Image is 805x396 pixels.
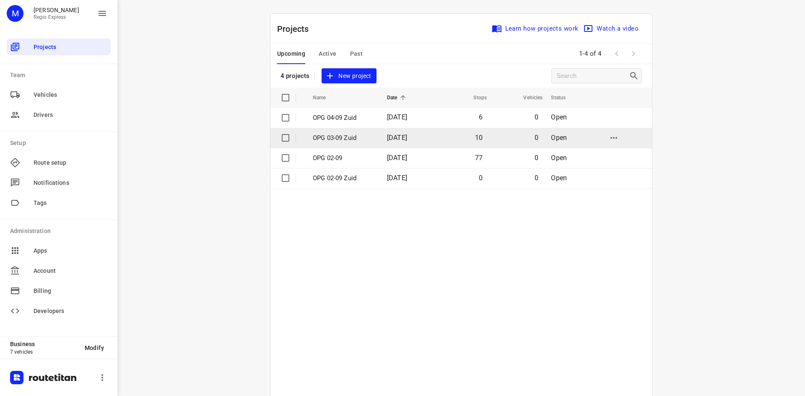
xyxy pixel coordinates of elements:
span: Status [551,93,576,103]
span: Active [319,49,336,59]
span: [DATE] [387,134,407,142]
span: 1-4 of 4 [576,45,605,63]
p: Setup [10,139,111,148]
span: [DATE] [387,154,407,162]
span: 77 [475,154,483,162]
span: Projects [34,43,107,52]
p: Administration [10,227,111,236]
span: 0 [535,134,538,142]
p: OPG 02-09 Zuid [313,173,374,183]
p: Regio Express [34,14,79,20]
div: Projects [7,39,111,55]
span: Previous Page [608,45,625,62]
div: Route setup [7,154,111,171]
span: 0 [535,154,538,162]
p: OPG 02-09 [313,153,374,163]
span: Route setup [34,158,107,167]
span: [DATE] [387,174,407,182]
div: Drivers [7,106,111,123]
span: [DATE] [387,113,407,121]
span: Open [551,174,567,182]
span: Open [551,113,567,121]
p: Team [10,71,111,80]
p: Projects [277,23,316,35]
div: Search [629,71,641,81]
span: Next Page [625,45,642,62]
button: Modify [78,340,111,355]
span: Open [551,134,567,142]
button: New project [322,68,376,84]
span: Drivers [34,111,107,119]
span: Open [551,154,567,162]
div: Tags [7,194,111,211]
div: Vehicles [7,86,111,103]
p: Max Bisseling [34,7,79,13]
span: Billing [34,287,107,295]
span: 0 [535,174,538,182]
span: New project [327,71,371,81]
span: 6 [479,113,483,121]
div: M [7,5,23,22]
span: Tags [34,199,107,207]
span: Name [313,93,337,103]
span: Date [387,93,408,103]
span: Account [34,267,107,275]
span: 0 [479,174,483,182]
p: OPG 04-09 Zuid [313,113,374,123]
p: OPG 03-09 Zuid [313,133,374,143]
span: Vehicles [34,91,107,99]
p: Business [10,341,78,347]
span: Developers [34,307,107,316]
span: Notifications [34,179,107,187]
span: 10 [475,134,483,142]
div: Billing [7,282,111,299]
input: Search projects [557,70,629,83]
p: 4 projects [280,72,309,80]
span: Apps [34,246,107,255]
span: Past [350,49,363,59]
span: Vehicles [512,93,543,103]
span: Stops [462,93,487,103]
div: Account [7,262,111,279]
div: Notifications [7,174,111,191]
span: 0 [535,113,538,121]
span: Upcoming [277,49,305,59]
div: Apps [7,242,111,259]
span: Modify [85,344,104,351]
p: 7 vehicles [10,349,78,355]
div: Developers [7,303,111,319]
